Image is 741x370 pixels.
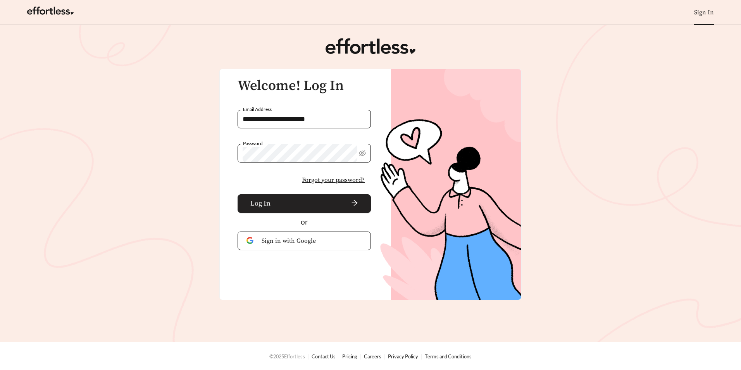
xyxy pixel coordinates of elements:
a: Sign In [694,9,714,16]
h3: Welcome! Log In [238,78,371,94]
a: Privacy Policy [388,353,418,360]
img: Google Authentication [246,237,255,244]
a: Pricing [342,353,357,360]
button: Forgot your password? [296,172,371,188]
a: Careers [364,353,381,360]
a: Contact Us [312,353,336,360]
div: or [238,216,371,228]
span: Log In [250,198,271,209]
span: arrow-right [274,199,358,208]
span: Sign in with Google [262,236,362,246]
span: eye-invisible [359,150,366,157]
button: Sign in with Google [238,232,371,250]
span: © 2025 Effortless [269,353,305,360]
span: Forgot your password? [302,175,365,185]
button: Log Inarrow-right [238,194,371,213]
a: Terms and Conditions [425,353,472,360]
